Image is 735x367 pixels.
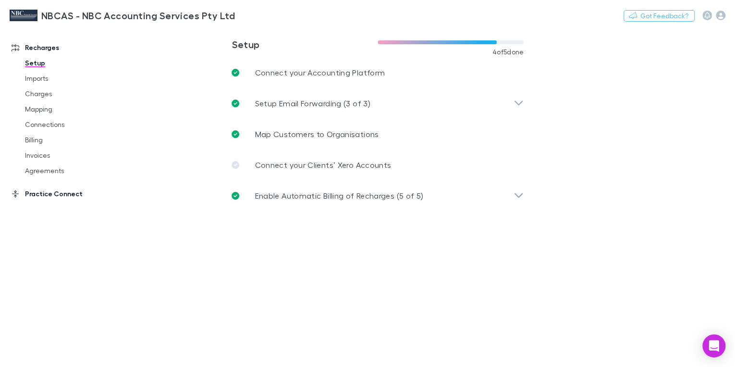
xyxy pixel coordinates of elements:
[2,40,124,55] a: Recharges
[15,55,124,71] a: Setup
[224,57,531,88] a: Connect your Accounting Platform
[15,163,124,178] a: Agreements
[224,180,531,211] div: Enable Automatic Billing of Recharges (5 of 5)
[15,132,124,148] a: Billing
[624,10,695,22] button: Got Feedback?
[255,98,370,109] p: Setup Email Forwarding (3 of 3)
[255,67,385,78] p: Connect your Accounting Platform
[41,10,235,21] h3: NBCAS - NBC Accounting Services Pty Ltd
[492,48,524,56] span: 4 of 5 done
[702,334,725,357] div: Open Intercom Messenger
[15,101,124,117] a: Mapping
[224,88,531,119] div: Setup Email Forwarding (3 of 3)
[255,190,423,202] p: Enable Automatic Billing of Recharges (5 of 5)
[255,128,379,140] p: Map Customers to Organisations
[232,38,378,50] h3: Setup
[224,119,531,150] a: Map Customers to Organisations
[15,148,124,163] a: Invoices
[4,4,241,27] a: NBCAS - NBC Accounting Services Pty Ltd
[2,186,124,202] a: Practice Connect
[15,71,124,86] a: Imports
[15,117,124,132] a: Connections
[10,10,37,21] img: NBCAS - NBC Accounting Services Pty Ltd's Logo
[255,159,391,171] p: Connect your Clients’ Xero Accounts
[224,150,531,180] a: Connect your Clients’ Xero Accounts
[15,86,124,101] a: Charges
